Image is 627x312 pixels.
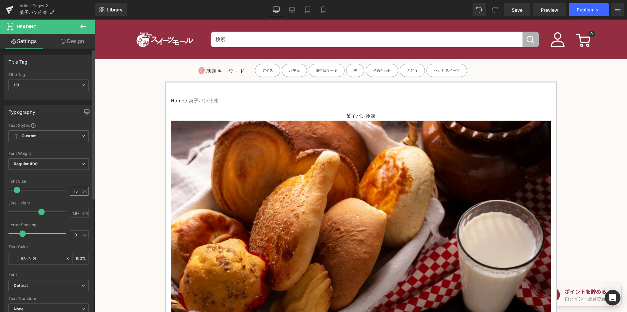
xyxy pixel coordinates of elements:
[107,7,122,13] span: Library
[20,10,47,15] span: 菓子パン冷凍
[512,7,522,13] span: Save
[82,233,88,237] span: px
[8,179,89,184] div: Font Size
[332,44,373,57] a: バナナ スイーツ
[82,189,88,193] span: px
[473,3,486,16] button: Undo
[8,223,89,227] div: Letter Spacing
[187,44,213,57] a: お中元
[95,3,127,16] a: New Library
[271,44,304,57] a: 詰め合わせ
[103,44,151,59] p: 話題キーワード
[8,151,89,156] div: Font Weight
[480,13,495,26] a: 0
[488,3,501,16] button: Redo
[76,92,457,101] h3: 菓子パン冷凍
[300,3,315,16] a: Tablet
[541,7,558,13] span: Preview
[428,12,444,28] button: 検索
[577,7,593,12] span: Publish
[605,290,620,305] div: Open Intercom Messenger
[214,44,250,57] a: 誕生日ケーキ
[8,123,89,128] div: Text Styles
[252,44,270,57] a: 桃
[8,106,35,115] div: Typography
[14,306,24,311] b: None
[284,3,300,16] a: Laptop
[73,253,88,264] div: %
[14,161,38,166] b: Regular 400
[14,283,28,289] i: Default
[8,72,89,77] div: Title Tag
[14,82,19,87] b: H3
[8,245,89,249] div: Text Color
[76,77,90,86] a: Home
[116,12,428,28] input: When autocomplete results are available use up and down arrows to review and enter to select
[17,24,37,29] span: Heading
[38,0,103,39] img: スイーツモール
[161,44,186,57] a: アイス
[305,44,330,57] a: ぶどう
[20,3,95,8] a: Article Pages
[456,13,471,27] img: user1.png
[611,3,624,16] button: More
[315,3,331,16] a: Mobile
[49,34,96,49] a: Design
[22,133,37,139] b: Custom
[90,77,94,86] span: /
[268,3,284,16] a: Desktop
[8,296,89,301] div: Text Transform
[8,55,28,65] div: Title Tag
[82,211,88,215] span: em
[8,201,89,205] div: Line Height
[8,272,89,277] div: Font
[494,11,500,18] span: 0
[21,255,62,262] input: Color
[533,3,566,16] a: Preview
[569,3,609,16] button: Publish
[76,73,457,90] nav: breadcrumbs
